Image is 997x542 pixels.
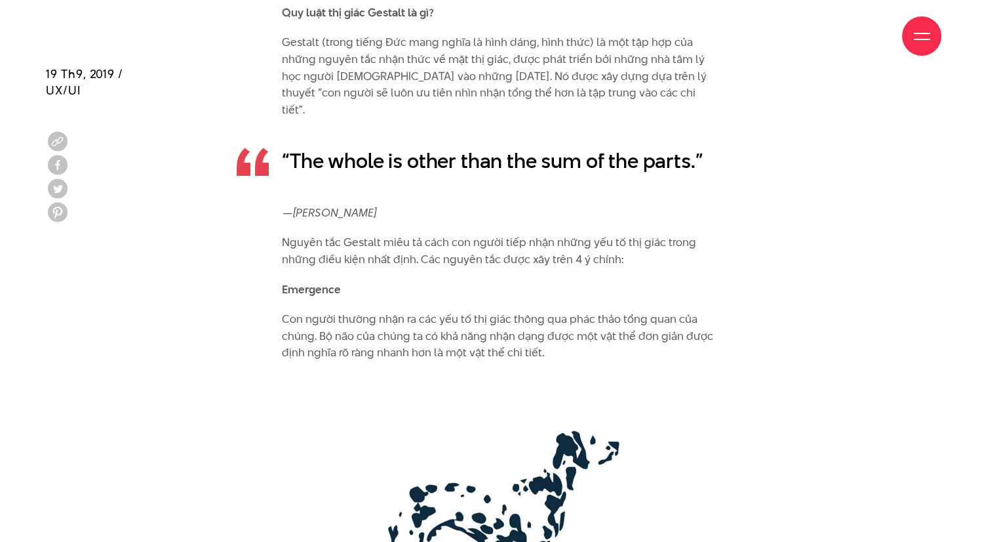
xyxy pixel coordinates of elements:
[282,281,341,297] b: Emergence
[282,311,715,362] p: Con người thường nhận ra các yếu tố thị giác thông qua phác thảo tổng quan của chúng. Bộ não của ...
[282,34,715,118] p: Gestalt (trong tiếng Đức mang nghĩa là hình dáng, hình thức) là một tập hợp của những nguyên tắc ...
[46,66,123,98] span: 19 Th9, 2019 / UX/UI
[282,234,715,268] p: Nguyên tắc Gestalt miêu tả cách con người tiếp nhận những yếu tố thị giác trong những điều kiện n...
[282,148,715,175] p: “The whole is other than the sum of the parts.”
[293,205,376,220] i: [PERSON_NAME]
[283,205,292,220] i: —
